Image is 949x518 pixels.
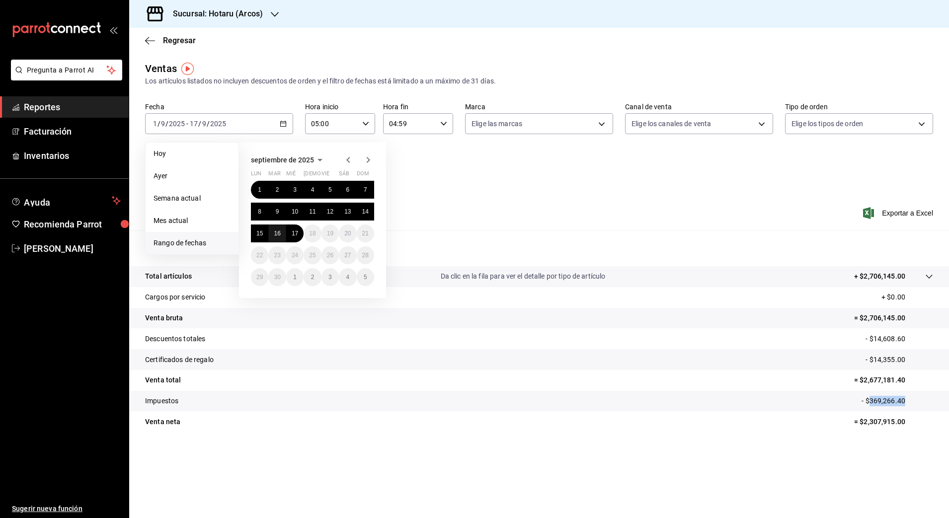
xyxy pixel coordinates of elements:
[293,186,297,193] abbr: 3 de septiembre de 2025
[328,186,332,193] abbr: 5 de septiembre de 2025
[198,120,201,128] span: /
[268,181,286,199] button: 2 de septiembre de 2025
[292,208,298,215] abbr: 10 de septiembre de 2025
[465,103,613,110] label: Marca
[364,186,367,193] abbr: 7 de septiembre de 2025
[268,170,280,181] abbr: martes
[145,271,192,282] p: Total artículos
[292,230,298,237] abbr: 17 de septiembre de 2025
[862,396,933,406] p: - $369,266.40
[145,103,293,110] label: Fecha
[145,36,196,45] button: Regresar
[357,181,374,199] button: 7 de septiembre de 2025
[357,170,369,181] abbr: domingo
[145,417,180,427] p: Venta neta
[339,268,356,286] button: 4 de octubre de 2025
[632,119,711,129] span: Elige los canales de venta
[854,271,905,282] p: + $2,706,145.00
[357,246,374,264] button: 28 de septiembre de 2025
[328,274,332,281] abbr: 3 de octubre de 2025
[357,203,374,221] button: 14 de septiembre de 2025
[154,216,231,226] span: Mes actual
[304,203,321,221] button: 11 de septiembre de 2025
[286,268,304,286] button: 1 de octubre de 2025
[286,224,304,242] button: 17 de septiembre de 2025
[158,120,160,128] span: /
[362,230,369,237] abbr: 21 de septiembre de 2025
[339,246,356,264] button: 27 de septiembre de 2025
[286,246,304,264] button: 24 de septiembre de 2025
[268,224,286,242] button: 16 de septiembre de 2025
[145,292,206,302] p: Cargos por servicio
[321,268,339,286] button: 3 de octubre de 2025
[311,274,315,281] abbr: 2 de octubre de 2025
[357,268,374,286] button: 5 de octubre de 2025
[472,119,522,129] span: Elige las marcas
[304,170,362,181] abbr: jueves
[24,125,121,138] span: Facturación
[251,170,261,181] abbr: lunes
[364,274,367,281] abbr: 5 de octubre de 2025
[145,334,205,344] p: Descuentos totales
[268,246,286,264] button: 23 de septiembre de 2025
[344,252,351,259] abbr: 27 de septiembre de 2025
[11,60,122,80] button: Pregunta a Parrot AI
[304,181,321,199] button: 4 de septiembre de 2025
[309,252,316,259] abbr: 25 de septiembre de 2025
[327,208,333,215] abbr: 12 de septiembre de 2025
[339,203,356,221] button: 13 de septiembre de 2025
[866,334,933,344] p: - $14,608.60
[145,76,933,86] div: Los artículos listados no incluyen descuentos de orden y el filtro de fechas está limitado a un m...
[309,230,316,237] abbr: 18 de septiembre de 2025
[311,186,315,193] abbr: 4 de septiembre de 2025
[286,170,296,181] abbr: miércoles
[12,504,121,514] span: Sugerir nueva función
[339,170,349,181] abbr: sábado
[321,224,339,242] button: 19 de septiembre de 2025
[865,207,933,219] span: Exportar a Excel
[186,120,188,128] span: -
[251,156,314,164] span: septiembre de 2025
[268,203,286,221] button: 9 de septiembre de 2025
[145,61,177,76] div: Ventas
[154,148,231,159] span: Hoy
[357,224,374,242] button: 21 de septiembre de 2025
[153,120,158,128] input: --
[181,63,194,75] img: Tooltip marker
[881,292,933,302] p: + $0.00
[854,375,933,385] p: = $2,677,181.40
[163,36,196,45] span: Regresar
[24,242,121,255] span: [PERSON_NAME]
[274,230,280,237] abbr: 16 de septiembre de 2025
[154,193,231,204] span: Semana actual
[154,238,231,248] span: Rango de fechas
[292,252,298,259] abbr: 24 de septiembre de 2025
[145,242,933,254] p: Resumen
[339,224,356,242] button: 20 de septiembre de 2025
[154,171,231,181] span: Ayer
[274,274,280,281] abbr: 30 de septiembre de 2025
[346,186,349,193] abbr: 6 de septiembre de 2025
[309,208,316,215] abbr: 11 de septiembre de 2025
[24,218,121,231] span: Recomienda Parrot
[165,8,263,20] h3: Sucursal: Hotaru (Arcos)
[256,274,263,281] abbr: 29 de septiembre de 2025
[210,120,227,128] input: ----
[383,103,453,110] label: Hora fin
[145,375,181,385] p: Venta total
[24,195,108,207] span: Ayuda
[286,203,304,221] button: 10 de septiembre de 2025
[251,154,326,166] button: septiembre de 2025
[145,313,183,323] p: Venta bruta
[791,119,863,129] span: Elige los tipos de orden
[251,203,268,221] button: 8 de septiembre de 2025
[24,149,121,162] span: Inventarios
[27,65,107,75] span: Pregunta a Parrot AI
[321,181,339,199] button: 5 de septiembre de 2025
[189,120,198,128] input: --
[276,208,279,215] abbr: 9 de septiembre de 2025
[256,230,263,237] abbr: 15 de septiembre de 2025
[625,103,773,110] label: Canal de venta
[286,181,304,199] button: 3 de septiembre de 2025
[304,246,321,264] button: 25 de septiembre de 2025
